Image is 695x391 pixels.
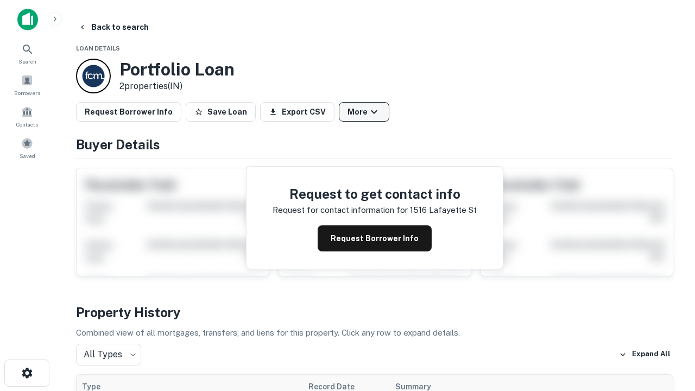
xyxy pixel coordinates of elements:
p: 1516 lafayette st [410,204,477,217]
span: Search [18,57,36,66]
button: More [339,102,389,122]
p: 2 properties (IN) [119,80,235,93]
span: Contacts [16,120,38,129]
p: Combined view of all mortgages, transfers, and liens for this property. Click any row to expand d... [76,326,673,339]
button: Request Borrower Info [318,225,432,251]
button: Back to search [74,17,153,37]
button: Request Borrower Info [76,102,181,122]
span: Borrowers [14,89,40,97]
iframe: Chat Widget [641,304,695,356]
span: Loan Details [76,45,120,52]
a: Search [3,39,51,68]
button: Save Loan [186,102,256,122]
h4: Property History [76,302,673,322]
button: Expand All [616,346,673,363]
h4: Request to get contact info [273,184,477,204]
h4: Buyer Details [76,135,673,154]
a: Saved [3,133,51,162]
a: Borrowers [3,70,51,99]
div: All Types [76,344,141,365]
a: Contacts [3,102,51,131]
h3: Portfolio Loan [119,59,235,80]
p: Request for contact information for [273,204,408,217]
span: Saved [20,152,35,160]
img: capitalize-icon.png [17,9,38,30]
button: Export CSV [260,102,334,122]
